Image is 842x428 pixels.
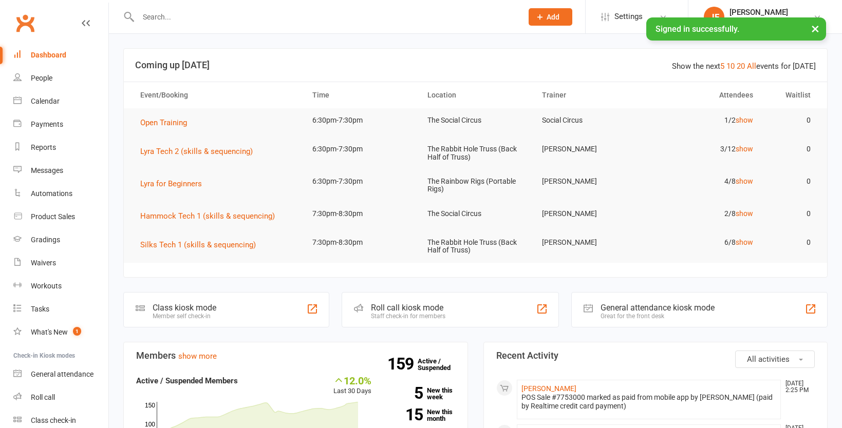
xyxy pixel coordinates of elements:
div: Last 30 Days [333,375,371,397]
div: Staff check-in for members [371,313,445,320]
a: show [736,238,753,246]
span: Add [547,13,559,21]
div: Workouts [31,282,62,290]
div: Messages [31,166,63,174]
a: Clubworx [12,10,38,36]
td: The Rabbit Hole Truss (Back Half of Truss) [418,137,533,169]
h3: Recent Activity [496,351,815,361]
button: × [806,17,825,40]
td: [PERSON_NAME] [533,230,648,255]
td: 0 [762,108,820,132]
div: Calendar [31,97,60,105]
div: Show the next events for [DATE] [672,60,816,72]
a: Product Sales [13,205,108,228]
td: 4/8 [648,169,763,193]
a: People [13,67,108,90]
div: Class kiosk mode [153,303,216,313]
div: Roll call [31,393,55,401]
span: Signed in successfully. [656,24,739,34]
div: Payments [31,120,63,128]
a: show [736,145,753,153]
time: [DATE] 2:25 PM [780,380,814,394]
td: 1/2 [648,108,763,132]
a: show [736,209,753,218]
a: show [736,177,753,185]
h3: Members [136,351,455,361]
div: General attendance kiosk mode [601,303,715,313]
td: [PERSON_NAME] [533,137,648,161]
div: JF [704,7,724,27]
a: show more [178,352,217,361]
th: Attendees [648,82,763,108]
th: Event/Booking [131,82,303,108]
span: Silks Tech 1 (skills & sequencing) [140,240,256,249]
td: 0 [762,202,820,226]
div: People [31,74,52,82]
button: Add [529,8,572,26]
a: 15New this month [387,408,455,422]
button: Open Training [140,116,194,129]
td: Social Circus [533,108,648,132]
div: Great for the front desk [601,313,715,320]
td: 3/12 [648,137,763,161]
a: 10 [726,62,735,71]
td: 6:30pm-7:30pm [303,137,418,161]
td: 6:30pm-7:30pm [303,108,418,132]
div: Roll call kiosk mode [371,303,445,313]
div: Product Sales [31,212,75,221]
a: Calendar [13,90,108,113]
div: Automations [31,189,72,198]
td: 7:30pm-8:30pm [303,230,418,255]
div: Member self check-in [153,313,216,320]
th: Time [303,82,418,108]
a: All [747,62,756,71]
a: 159Active / Suspended [418,350,463,379]
span: Lyra Tech 2 (skills & sequencing) [140,147,253,156]
td: 6:30pm-7:30pm [303,169,418,193]
strong: Active / Suspended Members [136,376,238,385]
td: The Rainbow Rigs (Portable Rigs) [418,169,533,202]
strong: 5 [387,385,423,401]
span: Settings [614,5,643,28]
button: Lyra Tech 2 (skills & sequencing) [140,145,260,158]
span: Open Training [140,118,187,127]
button: All activities [735,351,815,368]
th: Location [418,82,533,108]
div: Dashboard [31,51,66,59]
a: What's New1 [13,321,108,344]
strong: 159 [387,356,418,372]
div: [PERSON_NAME] [729,8,808,17]
a: Roll call [13,386,108,409]
td: 0 [762,137,820,161]
button: Lyra for Beginners [140,178,209,190]
div: POS Sale #7753000 marked as paid from mobile app by [PERSON_NAME] (paid by Realtime credit card p... [521,393,777,411]
div: What's New [31,328,68,336]
td: The Rabbit Hole Truss (Back Half of Truss) [418,230,533,263]
input: Search... [135,10,515,24]
a: 5 [720,62,724,71]
a: [PERSON_NAME] [521,384,576,393]
a: Workouts [13,275,108,298]
div: 12.0% [333,375,371,386]
div: Waivers [31,259,56,267]
a: Waivers [13,251,108,275]
a: Gradings [13,228,108,251]
a: Automations [13,182,108,205]
td: The Social Circus [418,202,533,226]
a: General attendance kiosk mode [13,363,108,386]
button: Silks Tech 1 (skills & sequencing) [140,239,263,251]
td: 7:30pm-8:30pm [303,202,418,226]
span: Hammock Tech 1 (skills & sequencing) [140,211,275,221]
span: All activities [747,355,790,364]
span: 1 [73,327,81,336]
button: Hammock Tech 1 (skills & sequencing) [140,210,282,222]
div: Gradings [31,236,60,244]
a: 5New this week [387,387,455,400]
a: Tasks [13,298,108,321]
div: Tasks [31,305,49,313]
td: [PERSON_NAME] [533,202,648,226]
a: Dashboard [13,44,108,67]
div: Reports [31,143,56,151]
div: Class check-in [31,416,76,424]
td: The Social Circus [418,108,533,132]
